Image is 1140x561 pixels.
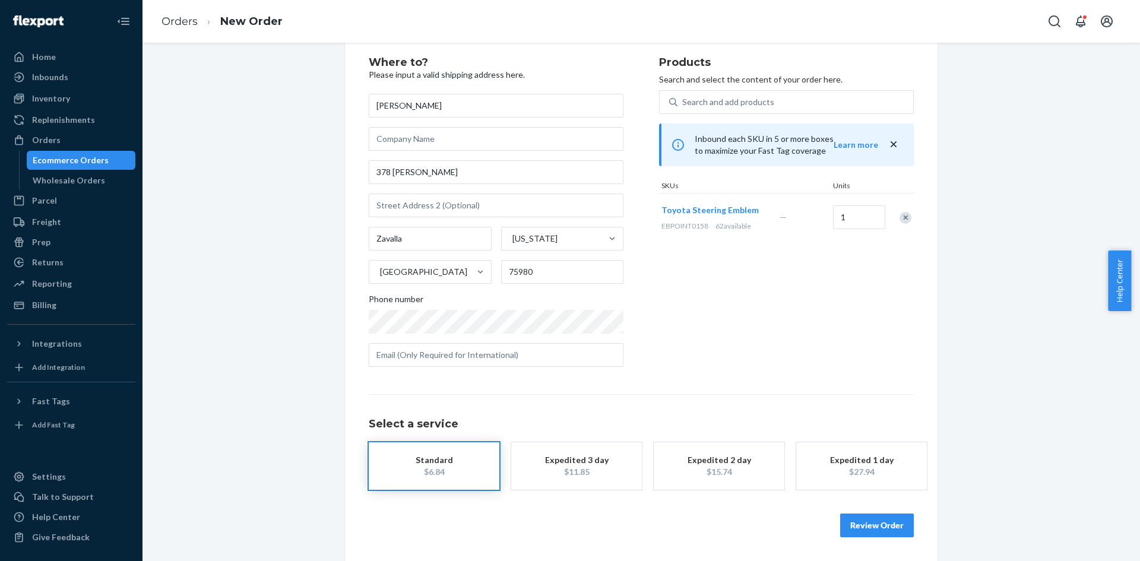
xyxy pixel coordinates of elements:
span: — [780,212,787,222]
a: Orders [7,131,135,150]
a: Billing [7,296,135,315]
div: Search and add products [682,96,774,108]
a: Freight [7,213,135,232]
span: EBPOINT0158 [661,221,708,230]
div: Units [831,180,884,193]
div: SKUs [659,180,831,193]
h2: Where to? [369,57,623,69]
a: Replenishments [7,110,135,129]
input: Street Address 2 (Optional) [369,194,623,217]
button: Learn more [834,139,878,151]
div: Home [32,51,56,63]
button: Close Navigation [112,9,135,33]
div: Inbounds [32,71,68,83]
div: $6.84 [387,466,482,478]
div: [US_STATE] [512,233,558,245]
button: Expedited 1 day$27.94 [796,442,927,490]
input: Email (Only Required for International) [369,343,623,367]
a: New Order [220,15,283,28]
div: Wholesale Orders [33,175,105,186]
a: Talk to Support [7,487,135,506]
a: Orders [161,15,198,28]
div: $27.94 [814,466,909,478]
input: ZIP Code [501,260,624,284]
p: Search and select the content of your order here. [659,74,914,85]
button: Expedited 3 day$11.85 [511,442,642,490]
div: Integrations [32,338,82,350]
h2: Products [659,57,914,69]
div: Remove Item [900,212,911,224]
div: $15.74 [672,466,767,478]
a: Reporting [7,274,135,293]
div: Settings [32,471,66,483]
div: Expedited 2 day [672,454,767,466]
input: [GEOGRAPHIC_DATA] [379,266,380,278]
button: Toyota Steering Emblem [661,204,759,216]
div: Talk to Support [32,491,94,503]
div: Add Fast Tag [32,420,75,430]
button: Give Feedback [7,528,135,547]
a: Wholesale Orders [27,171,136,190]
div: Expedited 3 day [529,454,624,466]
div: Reporting [32,278,72,290]
a: Add Integration [7,358,135,377]
a: Help Center [7,508,135,527]
button: Integrations [7,334,135,353]
div: Inbound each SKU in 5 or more boxes to maximize your Fast Tag coverage [659,123,914,166]
a: Returns [7,253,135,272]
div: Give Feedback [32,531,90,543]
div: Returns [32,256,64,268]
button: Help Center [1108,251,1131,311]
div: Orders [32,134,61,146]
input: Street Address [369,160,623,184]
p: Please input a valid shipping address here. [369,69,623,81]
button: Fast Tags [7,392,135,411]
a: Prep [7,233,135,252]
div: Fast Tags [32,395,70,407]
button: Open Search Box [1043,9,1066,33]
span: Phone number [369,293,423,310]
input: City [369,227,492,251]
a: Inbounds [7,68,135,87]
div: Help Center [32,511,80,523]
div: Inventory [32,93,70,104]
div: Replenishments [32,114,95,126]
button: Open notifications [1069,9,1092,33]
a: Ecommerce Orders [27,151,136,170]
button: Standard$6.84 [369,442,499,490]
div: Prep [32,236,50,248]
img: Flexport logo [13,15,64,27]
div: Ecommerce Orders [33,154,109,166]
span: Toyota Steering Emblem [661,205,759,215]
div: Add Integration [32,362,85,372]
div: Billing [32,299,56,311]
button: close [888,138,900,151]
h1: Select a service [369,419,914,430]
a: Parcel [7,191,135,210]
div: $11.85 [529,466,624,478]
div: Expedited 1 day [814,454,909,466]
div: Freight [32,216,61,228]
div: [GEOGRAPHIC_DATA] [380,266,467,278]
div: Parcel [32,195,57,207]
button: Expedited 2 day$15.74 [654,442,784,490]
a: Add Fast Tag [7,416,135,435]
a: Inventory [7,89,135,108]
input: [US_STATE] [511,233,512,245]
input: First & Last Name [369,94,623,118]
div: Standard [387,454,482,466]
a: Home [7,47,135,66]
input: Quantity [833,205,885,229]
button: Open account menu [1095,9,1119,33]
span: 62 available [715,221,751,230]
ol: breadcrumbs [152,4,292,39]
input: Company Name [369,127,623,151]
a: Settings [7,467,135,486]
button: Review Order [840,514,914,537]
